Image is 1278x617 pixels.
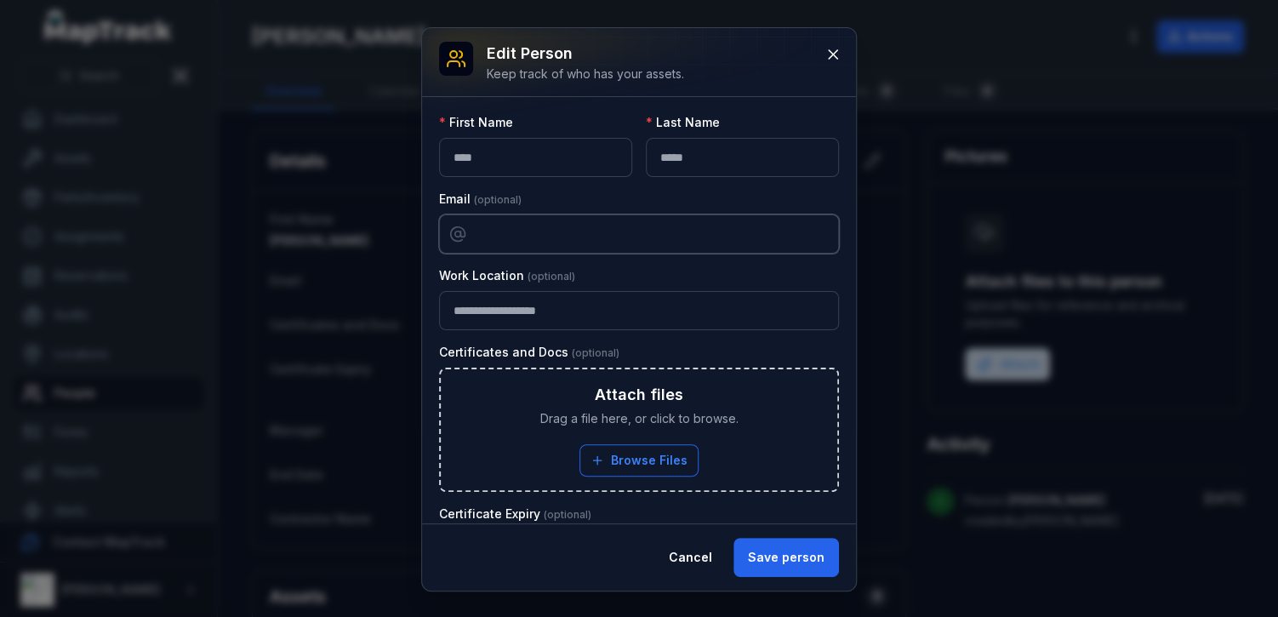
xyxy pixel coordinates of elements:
span: Drag a file here, or click to browse. [540,410,739,427]
button: Browse Files [579,444,699,477]
label: Work Location [439,267,575,284]
h3: Edit person [487,42,684,66]
label: Certificates and Docs [439,344,619,361]
button: Save person [733,538,839,577]
label: Last Name [646,114,720,131]
label: Certificate Expiry [439,506,591,523]
h3: Attach files [595,383,683,407]
label: First Name [439,114,513,131]
div: Keep track of who has your assets. [487,66,684,83]
button: Cancel [654,538,727,577]
label: Email [439,191,522,208]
